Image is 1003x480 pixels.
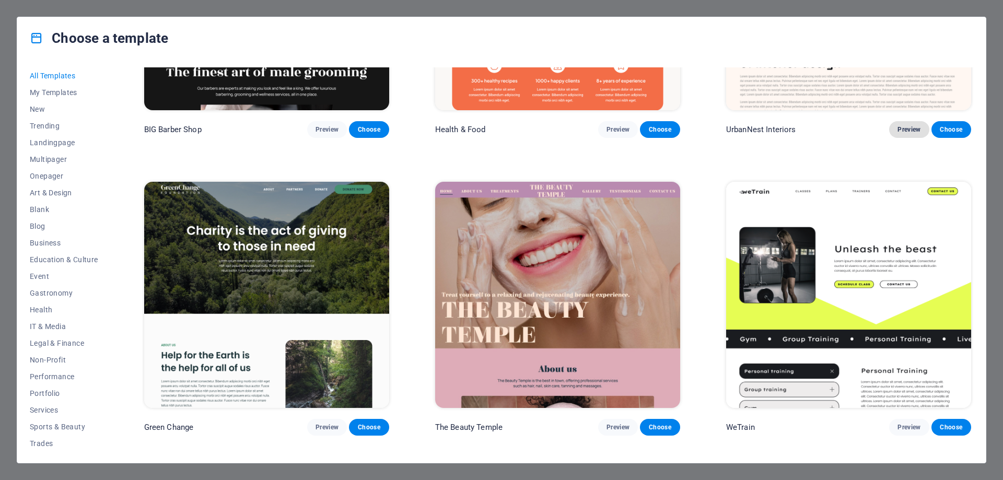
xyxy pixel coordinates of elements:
[30,356,98,364] span: Non-Profit
[607,125,629,134] span: Preview
[889,121,929,138] button: Preview
[940,423,963,431] span: Choose
[30,306,98,314] span: Health
[30,72,98,80] span: All Templates
[349,419,389,436] button: Choose
[931,419,971,436] button: Choose
[726,182,971,407] img: WeTrain
[30,134,98,151] button: Landingpage
[30,318,98,335] button: IT & Media
[30,389,98,397] span: Portfolio
[30,285,98,301] button: Gastronomy
[30,402,98,418] button: Services
[30,423,98,431] span: Sports & Beauty
[30,322,98,331] span: IT & Media
[30,289,98,297] span: Gastronomy
[30,30,168,46] h4: Choose a template
[30,67,98,84] button: All Templates
[726,124,796,135] p: UrbanNest Interiors
[598,121,638,138] button: Preview
[349,121,389,138] button: Choose
[30,255,98,264] span: Education & Culture
[30,268,98,285] button: Event
[30,352,98,368] button: Non-Profit
[30,235,98,251] button: Business
[30,184,98,201] button: Art & Design
[30,105,98,113] span: New
[307,121,347,138] button: Preview
[357,125,380,134] span: Choose
[307,419,347,436] button: Preview
[30,122,98,130] span: Trending
[607,423,629,431] span: Preview
[30,385,98,402] button: Portfolio
[30,172,98,180] span: Onepager
[316,125,339,134] span: Preview
[897,423,920,431] span: Preview
[144,422,194,432] p: Green Change
[30,368,98,385] button: Performance
[30,406,98,414] span: Services
[30,189,98,197] span: Art & Design
[30,155,98,163] span: Multipager
[940,125,963,134] span: Choose
[30,205,98,214] span: Blank
[648,125,671,134] span: Choose
[316,423,339,431] span: Preview
[30,272,98,280] span: Event
[640,121,680,138] button: Choose
[30,372,98,381] span: Performance
[30,435,98,452] button: Trades
[30,418,98,435] button: Sports & Beauty
[30,84,98,101] button: My Templates
[144,124,202,135] p: BIG Barber Shop
[30,251,98,268] button: Education & Culture
[30,335,98,352] button: Legal & Finance
[30,88,98,97] span: My Templates
[648,423,671,431] span: Choose
[30,301,98,318] button: Health
[931,121,971,138] button: Choose
[144,182,389,407] img: Green Change
[897,125,920,134] span: Preview
[30,101,98,118] button: New
[435,124,486,135] p: Health & Food
[30,201,98,218] button: Blank
[640,419,680,436] button: Choose
[30,118,98,134] button: Trending
[30,439,98,448] span: Trades
[889,419,929,436] button: Preview
[435,422,503,432] p: The Beauty Temple
[30,339,98,347] span: Legal & Finance
[357,423,380,431] span: Choose
[598,419,638,436] button: Preview
[30,239,98,247] span: Business
[30,218,98,235] button: Blog
[435,182,680,407] img: The Beauty Temple
[30,151,98,168] button: Multipager
[30,222,98,230] span: Blog
[30,168,98,184] button: Onepager
[726,422,755,432] p: WeTrain
[30,138,98,147] span: Landingpage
